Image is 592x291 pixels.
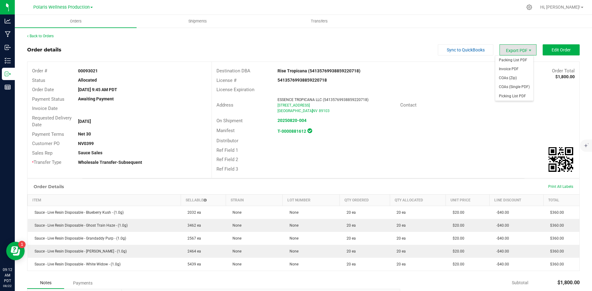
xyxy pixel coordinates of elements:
span: Sauce - Live Resin Disposable - Grandaddy Purp - (1.0g) [31,236,126,240]
span: Distributor [216,138,238,143]
span: [GEOGRAPHIC_DATA] [277,109,313,113]
span: None [286,249,298,253]
qrcode: 00093021 [549,147,573,172]
span: 2032 ea [184,210,201,215]
button: Edit Order [543,44,580,55]
span: Orders [62,18,90,24]
span: NV [312,109,318,113]
span: Sync to QuickBooks [447,47,485,52]
span: 3462 ea [184,223,201,228]
a: Shipments [137,15,258,28]
inline-svg: Manufacturing [5,31,11,37]
inline-svg: Inbound [5,44,11,51]
inline-svg: Analytics [5,18,11,24]
strong: Wholesale Transfer-Subsequent [78,160,142,165]
th: Line Discount [490,195,543,206]
span: Sauce - Live Resin Disposable - [PERSON_NAME] - (1.0g) [31,249,127,253]
div: Notes [27,277,64,289]
a: Back to Orders [27,34,54,38]
span: Ref Field 3 [216,166,238,172]
span: Invoice Date [32,106,58,111]
span: Ref Field 2 [216,157,238,162]
span: Edit Order [552,47,571,52]
span: Shipments [180,18,215,24]
iframe: Resource center [6,242,25,260]
span: 89103 [319,109,330,113]
span: $360.00 [547,236,564,240]
p: 08/22 [3,284,12,288]
span: None [229,236,241,240]
span: Sales Rep [32,150,52,156]
span: Address [216,102,233,108]
span: 20 ea [343,223,356,228]
span: 2567 ea [184,236,201,240]
div: Order details [27,46,61,54]
span: 20 ea [393,236,406,240]
span: None [229,210,241,215]
span: -$40.00 [493,262,509,266]
span: 20 ea [393,223,406,228]
span: 20 ea [343,262,356,266]
span: Payment Status [32,96,64,102]
span: None [229,249,241,253]
span: $360.00 [547,223,564,228]
li: Invoice PDF [495,65,533,74]
button: Sync to QuickBooks [438,44,493,55]
span: On Shipment [216,118,243,123]
span: Print All Labels [548,184,573,189]
span: Polaris Wellness Production [33,5,90,10]
th: Qty Ordered [340,195,390,206]
div: Manage settings [525,4,533,10]
inline-svg: Outbound [5,71,11,77]
span: $1,800.00 [557,280,580,285]
span: Requested Delivery Date [32,115,72,128]
p: 09:12 AM PDT [3,267,12,284]
img: Scan me! [549,147,573,172]
span: $360.00 [547,249,564,253]
span: $20.00 [450,236,464,240]
span: 20 ea [343,249,356,253]
span: Manifest [216,128,235,133]
li: Export PDF [499,44,536,55]
span: Ref Field 1 [216,148,238,153]
strong: Net 30 [78,131,91,136]
strong: Rise Tropicana (54135769938859220718) [277,68,360,73]
h1: Order Details [34,184,64,189]
span: 20 ea [343,210,356,215]
strong: Sauce Sales [78,150,102,155]
span: None [286,223,298,228]
th: Strain [226,195,283,206]
li: COAs (Zip) [495,74,533,83]
span: Sauce - Live Resin Disposable - Blueberry Kush - (1.0g) [31,210,124,215]
strong: 54135769938859220718 [277,78,327,83]
th: Unit Price [446,195,490,206]
strong: $1,800.00 [555,74,575,79]
span: License # [216,78,236,83]
a: T-0000881612 [277,129,306,134]
span: Sauce - Live Resin Disposable - Ghost Train Haze - (1.0g) [31,223,128,228]
th: Item [28,195,181,206]
span: COAs (Single PDF) [495,83,533,91]
span: $20.00 [450,210,464,215]
span: None [286,236,298,240]
strong: Allocated [78,78,97,83]
span: None [229,223,241,228]
span: 5439 ea [184,262,201,266]
strong: 20250820-004 [277,118,306,123]
th: Sellable [181,195,226,206]
span: -$40.00 [493,249,509,253]
strong: [DATE] [78,119,91,124]
span: Subtotal [512,280,528,285]
th: Total [543,195,579,206]
span: Destination DBA [216,68,250,74]
span: -$40.00 [493,210,509,215]
a: Transfers [258,15,380,28]
li: Packing List PDF [495,56,533,65]
span: Picking List PDF [495,92,533,101]
span: Transfers [302,18,336,24]
span: License Expiration [216,87,254,92]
